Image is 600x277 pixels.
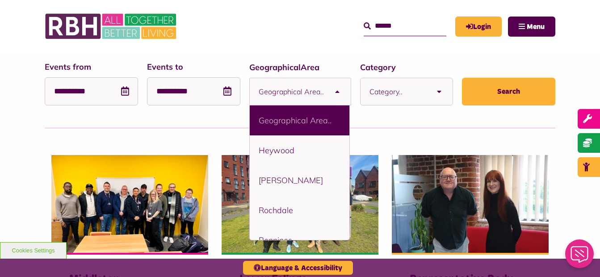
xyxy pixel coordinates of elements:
[508,17,555,37] button: Navigation
[364,17,446,36] input: Search
[250,135,349,165] li: Heywood
[147,61,240,73] label: Events to
[250,225,349,255] li: Pennines
[360,61,453,73] label: Category
[45,9,179,44] img: RBH
[249,61,351,73] label: GeographicalArea
[369,78,426,105] span: Category..
[51,155,208,253] img: Group photo of customers and colleagues at the Lighthouse Project
[527,23,545,30] span: Menu
[250,105,349,135] li: Geographical Area..
[250,195,349,225] li: Rochdale
[222,155,378,253] img: Lower Falinge Drop In
[392,155,549,253] img: Claire And Andrew Representative Body
[147,77,240,105] input: Text field
[455,17,502,37] a: MyRBH
[259,78,324,105] span: Geographical Area..
[250,165,349,195] li: [PERSON_NAME]
[462,78,555,105] button: Search
[560,237,600,277] iframe: Netcall Web Assistant for live chat
[45,77,138,105] input: Text field
[243,261,353,275] button: Language & Accessibility
[45,61,138,73] label: Events from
